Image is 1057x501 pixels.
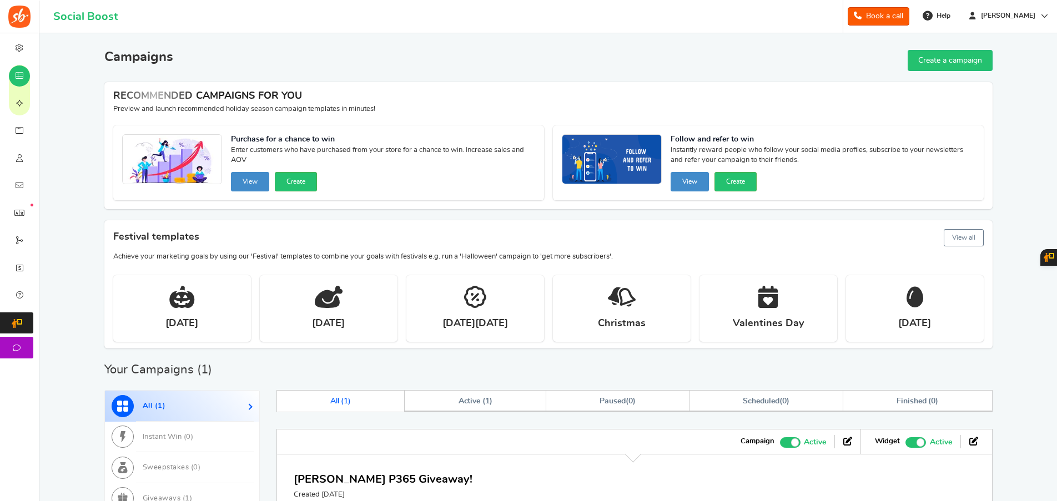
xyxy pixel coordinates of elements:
a: Help [918,7,956,24]
span: Scheduled [743,397,779,405]
strong: Purchase for a chance to win [231,134,535,145]
p: Preview and launch recommended holiday season campaign templates in minutes! [113,104,984,114]
span: 0 [931,397,935,405]
span: 0 [193,464,198,471]
span: [PERSON_NAME] [977,11,1040,21]
span: Active [804,436,826,448]
span: 0 [628,397,633,405]
span: Enter customers who have purchased from your store for a chance to win. Increase sales and AOV [231,145,535,168]
strong: [DATE] [312,317,345,331]
strong: [DATE] [898,317,931,331]
button: View [671,172,709,191]
strong: Widget [875,437,900,447]
strong: Christmas [598,317,646,331]
span: Instantly reward people who follow your social media profiles, subscribe to your newsletters and ... [671,145,975,168]
p: Created [DATE] [294,490,472,500]
h2: Your Campaigns ( ) [104,364,212,375]
strong: Valentines Day [733,317,804,331]
span: ( ) [743,397,789,405]
span: All ( ) [143,402,166,409]
span: Instant Win ( ) [143,433,194,441]
button: Create [714,172,757,191]
span: 0 [186,433,191,441]
span: Finished ( ) [897,397,938,405]
p: Achieve your marketing goals by using our 'Festival' templates to combine your goals with festiva... [113,252,984,262]
img: Recommended Campaigns [562,135,661,185]
li: Widget activated [867,435,960,448]
h2: Campaigns [104,50,173,64]
h4: RECOMMENDED CAMPAIGNS FOR YOU [113,91,984,102]
h1: Social Boost [53,11,118,23]
span: Help [934,11,950,21]
span: Sweepstakes ( ) [143,464,201,471]
span: Paused [600,397,626,405]
img: Recommended Campaigns [123,135,222,185]
h4: Festival templates [113,227,984,249]
span: 1 [485,397,490,405]
a: Book a call [848,7,909,26]
span: ( ) [600,397,636,405]
strong: Campaign [741,437,774,447]
span: Active ( ) [459,397,493,405]
img: Social Boost [8,6,31,28]
a: [PERSON_NAME] P365 Giveaway! [294,474,472,485]
a: Create a campaign [908,50,993,71]
span: 1 [344,397,348,405]
span: 0 [782,397,787,405]
button: View [231,172,269,191]
span: All ( ) [330,397,351,405]
span: 1 [201,363,208,376]
em: New [31,204,33,206]
strong: [DATE] [165,317,198,331]
span: 1 [158,402,163,409]
button: Create [275,172,317,191]
strong: Follow and refer to win [671,134,975,145]
button: View all [944,229,984,246]
span: Active [930,436,952,448]
strong: [DATE][DATE] [442,317,508,331]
